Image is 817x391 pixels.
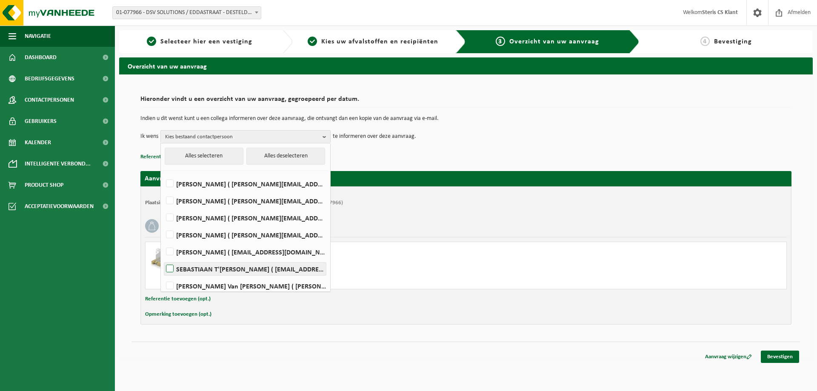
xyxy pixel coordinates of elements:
[333,130,416,143] p: te informeren over deze aanvraag.
[25,26,51,47] span: Navigatie
[699,351,758,363] a: Aanvraag wijzigen
[145,200,182,205] strong: Plaatsingsadres:
[297,37,449,47] a: 2Kies uw afvalstoffen en recipiënten
[321,38,438,45] span: Kies uw afvalstoffen en recipiënten
[164,194,326,207] label: [PERSON_NAME] ( [PERSON_NAME][EMAIL_ADDRESS][DOMAIN_NAME] )
[145,294,211,305] button: Referentie toevoegen (opt.)
[184,260,500,267] div: Ophalen en plaatsen lege
[25,111,57,132] span: Gebruikers
[496,37,505,46] span: 3
[140,96,791,107] h2: Hieronder vindt u een overzicht van uw aanvraag, gegroepeerd per datum.
[140,151,206,163] button: Referentie toevoegen (opt.)
[700,37,710,46] span: 4
[140,116,791,122] p: Indien u dit wenst kunt u een collega informeren over deze aanvraag, die ontvangt dan een kopie v...
[184,278,500,285] div: Aantal leveren: 0
[119,57,813,74] h2: Overzicht van uw aanvraag
[761,351,799,363] a: Bevestigen
[113,7,261,19] span: 01-077966 - DSV SOLUTIONS / EDDASTRAAT - DESTELDONK
[184,271,500,278] div: Aantal ophalen : 2
[25,89,74,111] span: Contactpersonen
[246,148,325,165] button: Alles deselecteren
[160,38,252,45] span: Selecteer hier een vestiging
[25,174,63,196] span: Product Shop
[150,246,175,272] img: LP-PA-00000-WDN-11.png
[25,47,57,68] span: Dashboard
[164,177,326,190] label: [PERSON_NAME] ( [PERSON_NAME][EMAIL_ADDRESS][PERSON_NAME][DOMAIN_NAME] )
[25,132,51,153] span: Kalender
[123,37,276,47] a: 1Selecteer hier een vestiging
[145,309,211,320] button: Opmerking toevoegen (opt.)
[164,280,326,292] label: [PERSON_NAME] Van [PERSON_NAME] ( [PERSON_NAME][EMAIL_ADDRESS][PERSON_NAME][DOMAIN_NAME] )
[25,68,74,89] span: Bedrijfsgegevens
[164,263,326,275] label: SEBASTIAAN T'[PERSON_NAME] ( [EMAIL_ADDRESS][PERSON_NAME][DOMAIN_NAME] )
[25,153,91,174] span: Intelligente verbond...
[147,37,156,46] span: 1
[160,130,331,143] button: Kies bestaand contactpersoon
[165,148,243,165] button: Alles selecteren
[308,37,317,46] span: 2
[145,175,209,182] strong: Aanvraag voor [DATE]
[165,131,319,143] span: Kies bestaand contactpersoon
[164,245,326,258] label: [PERSON_NAME] ( [EMAIL_ADDRESS][DOMAIN_NAME] )
[714,38,752,45] span: Bevestiging
[140,130,158,143] p: Ik wens
[509,38,599,45] span: Overzicht van uw aanvraag
[164,228,326,241] label: [PERSON_NAME] ( [PERSON_NAME][EMAIL_ADDRESS][DOMAIN_NAME] )
[112,6,261,19] span: 01-077966 - DSV SOLUTIONS / EDDASTRAAT - DESTELDONK
[25,196,94,217] span: Acceptatievoorwaarden
[702,9,738,16] strong: Steris CS Klant
[164,211,326,224] label: [PERSON_NAME] ( [PERSON_NAME][EMAIL_ADDRESS][PERSON_NAME][DOMAIN_NAME] )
